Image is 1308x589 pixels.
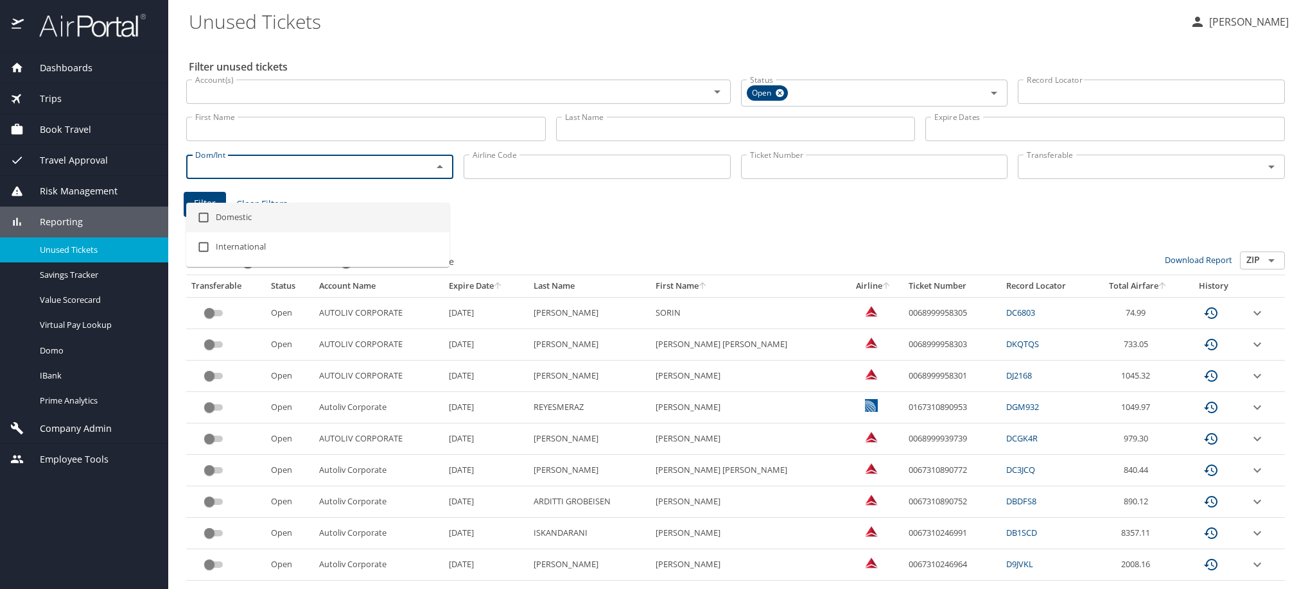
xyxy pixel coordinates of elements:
button: Open [1262,252,1280,269]
td: Open [266,392,314,423]
button: Clear Filters [231,192,293,216]
img: airportal-logo.png [25,13,146,38]
button: expand row [1250,337,1265,352]
button: Filter [184,192,226,217]
td: [DATE] [444,486,528,518]
span: IBank [40,370,153,382]
span: Clear Filters [236,196,288,212]
td: SORIN [650,297,844,329]
td: [PERSON_NAME] [528,297,650,329]
span: Employee Tools [24,452,109,466]
td: AUTOLIV CORPORATE [314,297,444,329]
td: [DATE] [444,518,528,549]
span: Dashboards [24,61,92,75]
td: [PERSON_NAME] [650,361,844,392]
button: [PERSON_NAME] [1185,10,1294,33]
th: Record Locator [1001,275,1093,297]
th: Total Airfare [1093,275,1183,297]
th: Airline [844,275,903,297]
td: ARDITTI GROBEISEN [528,486,650,518]
td: 0067310890752 [903,486,1000,518]
td: 733.05 [1093,329,1183,361]
button: expand row [1250,400,1265,415]
button: expand row [1250,431,1265,447]
td: Autoliv Corporate [314,486,444,518]
span: Domo [40,345,153,357]
td: 8357.11 [1093,518,1183,549]
div: Transferable [191,280,261,292]
td: Open [266,361,314,392]
button: expand row [1250,305,1265,321]
td: AUTOLIV CORPORATE [314,423,444,455]
h3: 86 Results [186,229,1285,252]
td: Open [266,423,314,455]
li: International [186,232,449,262]
button: expand row [1250,525,1265,541]
td: 0067310246964 [903,549,1000,581]
button: sort [1158,282,1167,291]
button: expand row [1250,368,1265,384]
img: Delta Airlines [865,493,878,506]
img: icon-airportal.png [12,13,25,38]
span: Company Admin [24,422,112,436]
td: Autoliv Corporate [314,518,444,549]
a: DJ2168 [1006,370,1032,381]
td: Open [266,455,314,486]
div: Open [747,85,788,101]
li: Domestic [186,203,449,232]
span: Book Travel [24,123,91,137]
img: Delta Airlines [865,525,878,538]
a: DCGK4R [1006,432,1038,444]
button: Open [1262,158,1280,176]
td: [PERSON_NAME] [650,549,844,581]
td: [PERSON_NAME] [650,518,844,549]
span: Travel Approval [24,153,108,167]
span: Open [747,87,779,100]
th: Last Name [528,275,650,297]
td: 979.30 [1093,423,1183,455]
img: Delta Airlines [865,368,878,380]
a: DKQTQS [1006,338,1039,350]
span: Savings Tracker [40,269,153,281]
td: 840.44 [1093,455,1183,486]
span: Trips [24,92,62,106]
button: sort [882,282,891,291]
a: DGM932 [1006,401,1039,413]
a: DBDFS8 [1006,495,1036,507]
td: Open [266,549,314,581]
td: [PERSON_NAME] [528,361,650,392]
p: [PERSON_NAME] [1205,14,1289,30]
td: [DATE] [444,392,528,423]
td: 0068999958303 [903,329,1000,361]
td: [PERSON_NAME] [PERSON_NAME] [650,329,844,361]
td: [PERSON_NAME] [PERSON_NAME] [650,455,844,486]
td: REYESMERAZ [528,392,650,423]
span: Risk Management [24,184,118,198]
td: [PERSON_NAME] [528,329,650,361]
td: 0167310890953 [903,392,1000,423]
th: Ticket Number [903,275,1000,297]
td: 1045.32 [1093,361,1183,392]
h2: Filter unused tickets [189,56,1287,77]
span: Reporting [24,215,83,229]
button: expand row [1250,557,1265,572]
td: 0068999939739 [903,423,1000,455]
button: expand row [1250,463,1265,478]
td: AUTOLIV CORPORATE [314,361,444,392]
a: DB1SCD [1006,527,1037,538]
th: First Name [650,275,844,297]
td: 0067310246991 [903,518,1000,549]
td: Open [266,297,314,329]
td: Autoliv Corporate [314,392,444,423]
button: Close [431,158,449,176]
td: 1049.97 [1093,392,1183,423]
td: [DATE] [444,549,528,581]
span: Unused Tickets [40,244,153,256]
td: 2008.16 [1093,549,1183,581]
th: Expire Date [444,275,528,297]
button: sort [494,282,503,291]
a: DC6803 [1006,307,1035,318]
td: [DATE] [444,423,528,455]
td: [PERSON_NAME] [528,423,650,455]
img: United Airlines [865,399,878,412]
